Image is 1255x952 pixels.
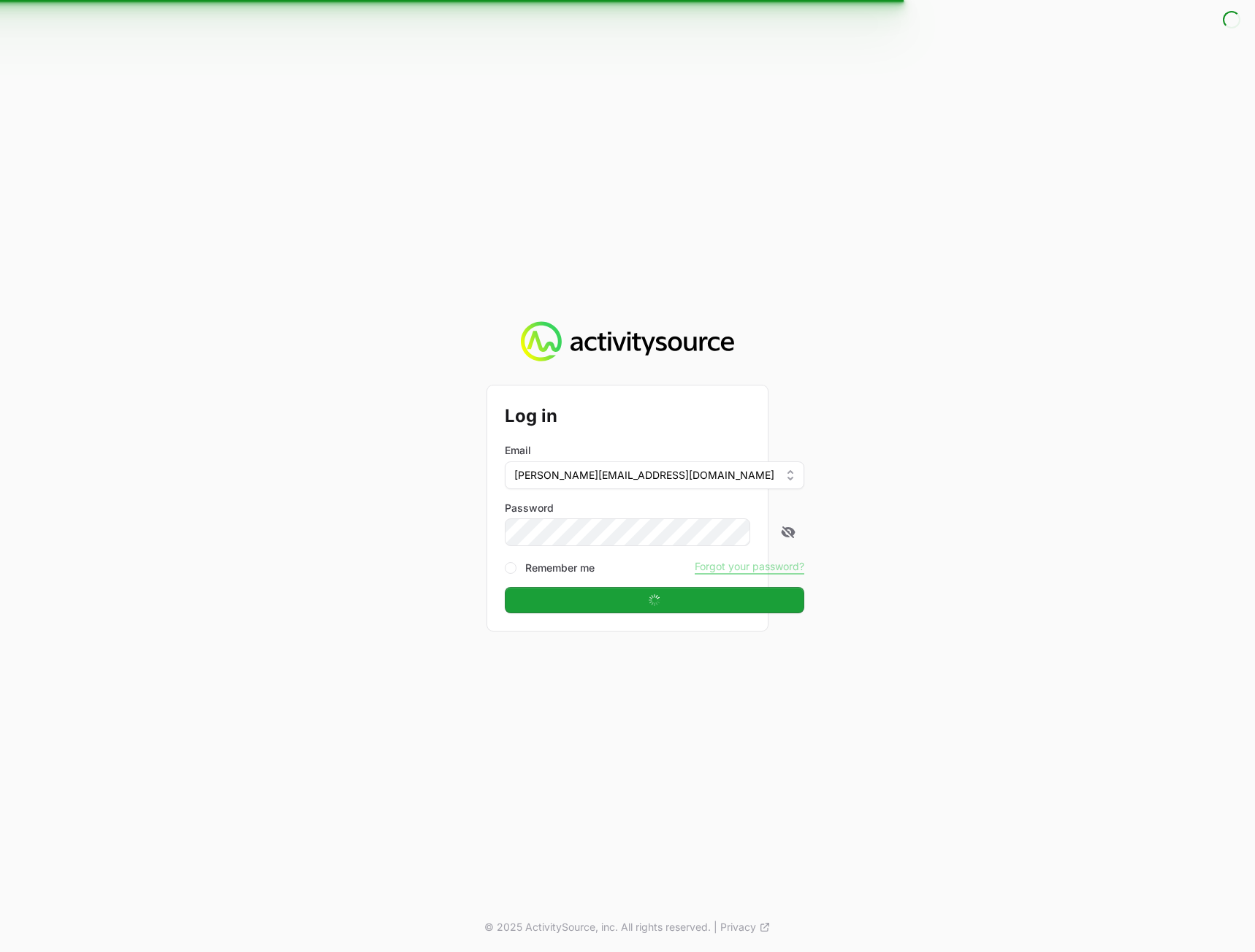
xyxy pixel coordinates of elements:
[521,321,733,362] img: Activity Source
[714,920,717,934] span: |
[505,461,804,489] button: [PERSON_NAME][EMAIL_ADDRESS][DOMAIN_NAME]
[505,403,804,429] h2: Log in
[525,561,595,575] label: Remember me
[720,920,771,934] a: Privacy
[505,443,531,458] label: Email
[514,468,774,483] span: [PERSON_NAME][EMAIL_ADDRESS][DOMAIN_NAME]
[484,920,711,934] p: © 2025 ActivitySource, inc. All rights reserved.
[505,501,804,515] label: Password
